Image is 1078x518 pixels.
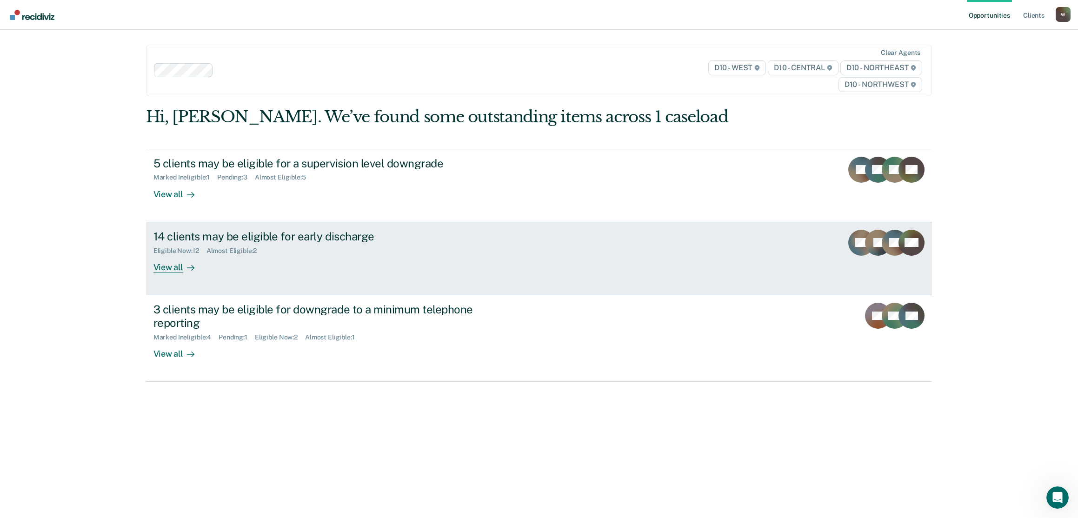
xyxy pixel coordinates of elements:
[153,247,206,255] div: Eligible Now : 12
[153,254,206,272] div: View all
[1046,486,1069,509] iframe: Intercom live chat
[768,60,838,75] span: D10 - CENTRAL
[153,303,480,330] div: 3 clients may be eligible for downgrade to a minimum telephone reporting
[305,333,362,341] div: Almost Eligible : 1
[153,341,206,359] div: View all
[153,173,217,181] div: Marked Ineligible : 1
[840,60,922,75] span: D10 - NORTHEAST
[838,77,922,92] span: D10 - NORTHWEST
[146,222,932,295] a: 14 clients may be eligible for early dischargeEligible Now:12Almost Eligible:2View all
[153,333,219,341] div: Marked Ineligible : 4
[217,173,255,181] div: Pending : 3
[153,157,480,170] div: 5 clients may be eligible for a supervision level downgrade
[206,247,265,255] div: Almost Eligible : 2
[1056,7,1071,22] button: Profile dropdown button
[146,107,775,126] div: Hi, [PERSON_NAME]. We’ve found some outstanding items across 1 caseload
[146,149,932,222] a: 5 clients may be eligible for a supervision level downgradeMarked Ineligible:1Pending:3Almost Eli...
[255,333,305,341] div: Eligible Now : 2
[146,295,932,382] a: 3 clients may be eligible for downgrade to a minimum telephone reportingMarked Ineligible:4Pendin...
[255,173,313,181] div: Almost Eligible : 5
[153,181,206,199] div: View all
[881,49,920,57] div: Clear agents
[10,10,54,20] img: Recidiviz
[153,230,480,243] div: 14 clients may be eligible for early discharge
[219,333,255,341] div: Pending : 1
[708,60,766,75] span: D10 - WEST
[1056,7,1071,22] div: W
